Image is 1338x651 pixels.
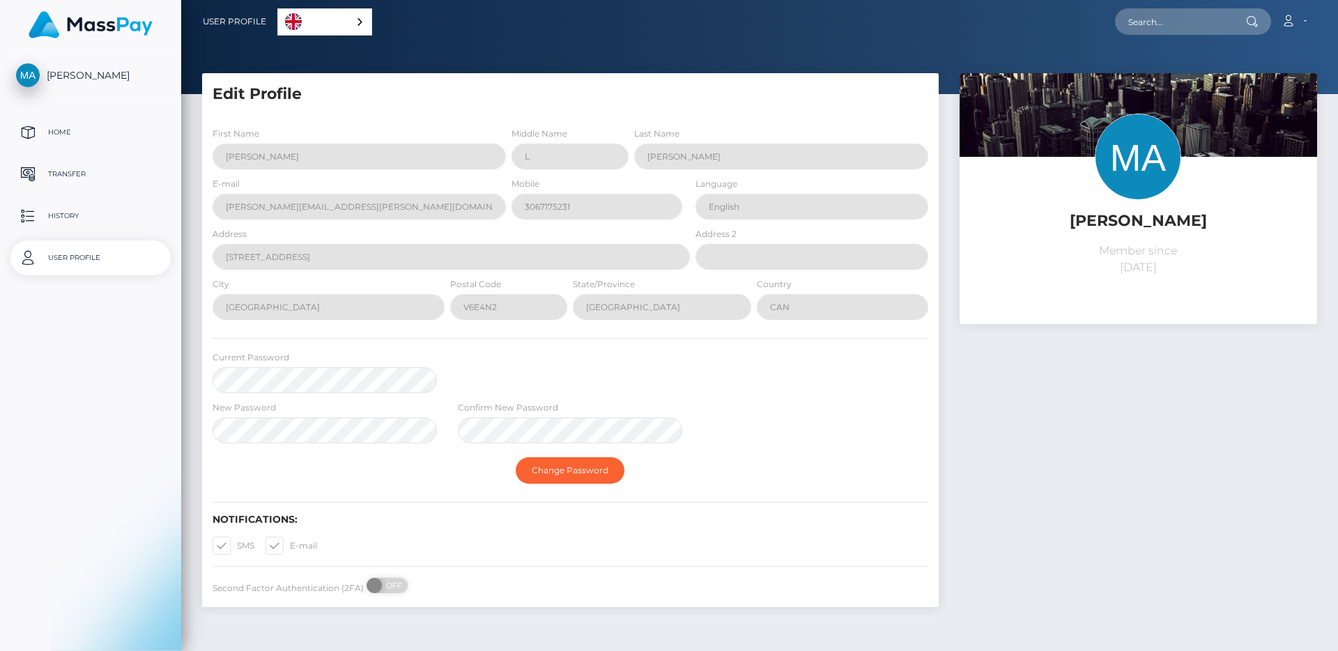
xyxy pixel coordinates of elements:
img: MassPay [29,11,153,38]
span: [PERSON_NAME] [10,69,171,82]
a: English [278,9,371,35]
label: Second Factor Authentication (2FA) [213,582,364,595]
a: Transfer [10,157,171,192]
a: History [10,199,171,233]
label: City [213,278,229,291]
label: Mobile [512,178,539,190]
button: Change Password [516,457,624,484]
span: OFF [374,578,409,593]
label: Language [695,178,737,190]
label: Country [757,278,792,291]
a: Home [10,115,171,150]
p: Home [16,122,165,143]
input: Search... [1115,8,1246,35]
label: First Name [213,128,259,140]
p: Transfer [16,164,165,185]
label: SMS [213,537,254,555]
label: Confirm New Password [458,401,558,414]
p: User Profile [16,247,165,268]
h6: Notifications: [213,514,928,526]
div: Language [277,8,372,36]
label: New Password [213,401,276,414]
label: Middle Name [512,128,567,140]
a: User Profile [10,240,171,275]
aside: Language selected: English [277,8,372,36]
img: ... [960,73,1317,312]
label: State/Province [573,278,635,291]
label: E-mail [266,537,317,555]
label: Address [213,228,247,240]
h5: [PERSON_NAME] [970,210,1307,232]
label: Postal Code [450,278,501,291]
p: History [16,206,165,227]
p: Member since [DATE] [970,243,1307,276]
label: Address 2 [695,228,737,240]
h5: Edit Profile [213,84,928,105]
label: Last Name [634,128,679,140]
a: User Profile [203,7,266,36]
label: Current Password [213,351,289,364]
label: E-mail [213,178,240,190]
